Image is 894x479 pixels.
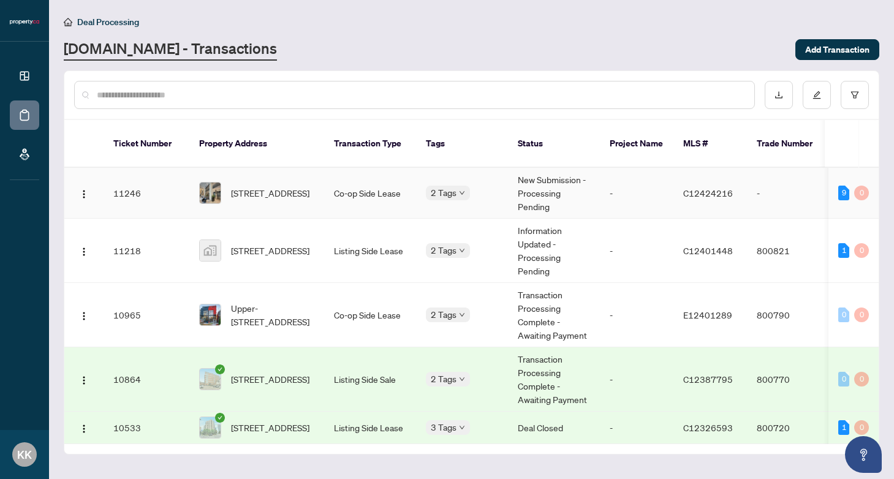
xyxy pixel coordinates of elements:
button: Open asap [845,436,882,473]
th: Trade Number [747,120,833,168]
th: Project Name [600,120,673,168]
div: 0 [854,372,869,387]
td: 11218 [104,219,189,283]
img: Logo [79,247,89,257]
img: Logo [79,189,89,199]
td: - [600,347,673,412]
span: down [459,190,465,196]
th: Status [508,120,600,168]
td: 11246 [104,168,189,219]
td: Deal Closed [508,412,600,444]
td: Transaction Processing Complete - Awaiting Payment [508,347,600,412]
span: C12387795 [683,374,733,385]
span: [STREET_ADDRESS] [231,372,309,386]
span: down [459,247,465,254]
img: Logo [79,375,89,385]
button: Logo [74,305,94,325]
img: thumbnail-img [200,369,221,390]
td: - [747,168,833,219]
th: Tags [416,120,508,168]
span: 2 Tags [431,307,456,322]
td: 10533 [104,412,189,444]
button: filter [841,81,869,109]
span: Deal Processing [77,17,139,28]
button: Logo [74,241,94,260]
span: [STREET_ADDRESS] [231,244,309,257]
td: - [600,219,673,283]
img: logo [10,18,39,26]
td: 10864 [104,347,189,412]
button: download [765,81,793,109]
button: Logo [74,369,94,389]
span: C12326593 [683,422,733,433]
td: Listing Side Lease [324,412,416,444]
div: 0 [838,372,849,387]
div: 0 [854,307,869,322]
td: Listing Side Lease [324,219,416,283]
img: thumbnail-img [200,304,221,325]
th: Property Address [189,120,324,168]
span: Add Transaction [805,40,869,59]
span: check-circle [215,364,225,374]
span: KK [17,446,32,463]
td: Listing Side Sale [324,347,416,412]
span: [STREET_ADDRESS] [231,186,309,200]
span: filter [850,91,859,99]
button: Logo [74,183,94,203]
span: edit [813,91,821,99]
button: edit [803,81,831,109]
button: Add Transaction [795,39,879,60]
span: down [459,312,465,318]
td: 800720 [747,412,833,444]
div: 0 [854,186,869,200]
img: thumbnail-img [200,417,221,438]
span: download [775,91,783,99]
span: 3 Tags [431,420,456,434]
div: 9 [838,186,849,200]
div: 0 [854,420,869,435]
td: 800770 [747,347,833,412]
td: 800790 [747,283,833,347]
span: down [459,424,465,431]
span: 2 Tags [431,186,456,200]
div: 0 [838,307,849,322]
span: check-circle [215,413,225,423]
td: - [600,168,673,219]
span: 2 Tags [431,243,456,257]
div: 1 [838,243,849,258]
th: Transaction Type [324,120,416,168]
td: - [600,412,673,444]
img: thumbnail-img [200,240,221,261]
td: Co-op Side Lease [324,168,416,219]
td: 800821 [747,219,833,283]
td: Co-op Side Lease [324,283,416,347]
img: Logo [79,424,89,434]
td: 10965 [104,283,189,347]
button: Logo [74,418,94,437]
td: Transaction Processing Complete - Awaiting Payment [508,283,600,347]
img: Logo [79,311,89,321]
img: thumbnail-img [200,183,221,203]
td: New Submission - Processing Pending [508,168,600,219]
th: Ticket Number [104,120,189,168]
th: MLS # [673,120,747,168]
span: home [64,18,72,26]
span: down [459,376,465,382]
a: [DOMAIN_NAME] - Transactions [64,39,277,61]
span: 2 Tags [431,372,456,386]
span: C12401448 [683,245,733,256]
span: Upper-[STREET_ADDRESS] [231,301,314,328]
div: 1 [838,420,849,435]
span: [STREET_ADDRESS] [231,421,309,434]
span: E12401289 [683,309,732,320]
span: C12424216 [683,187,733,198]
div: 0 [854,243,869,258]
td: - [600,283,673,347]
td: Information Updated - Processing Pending [508,219,600,283]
